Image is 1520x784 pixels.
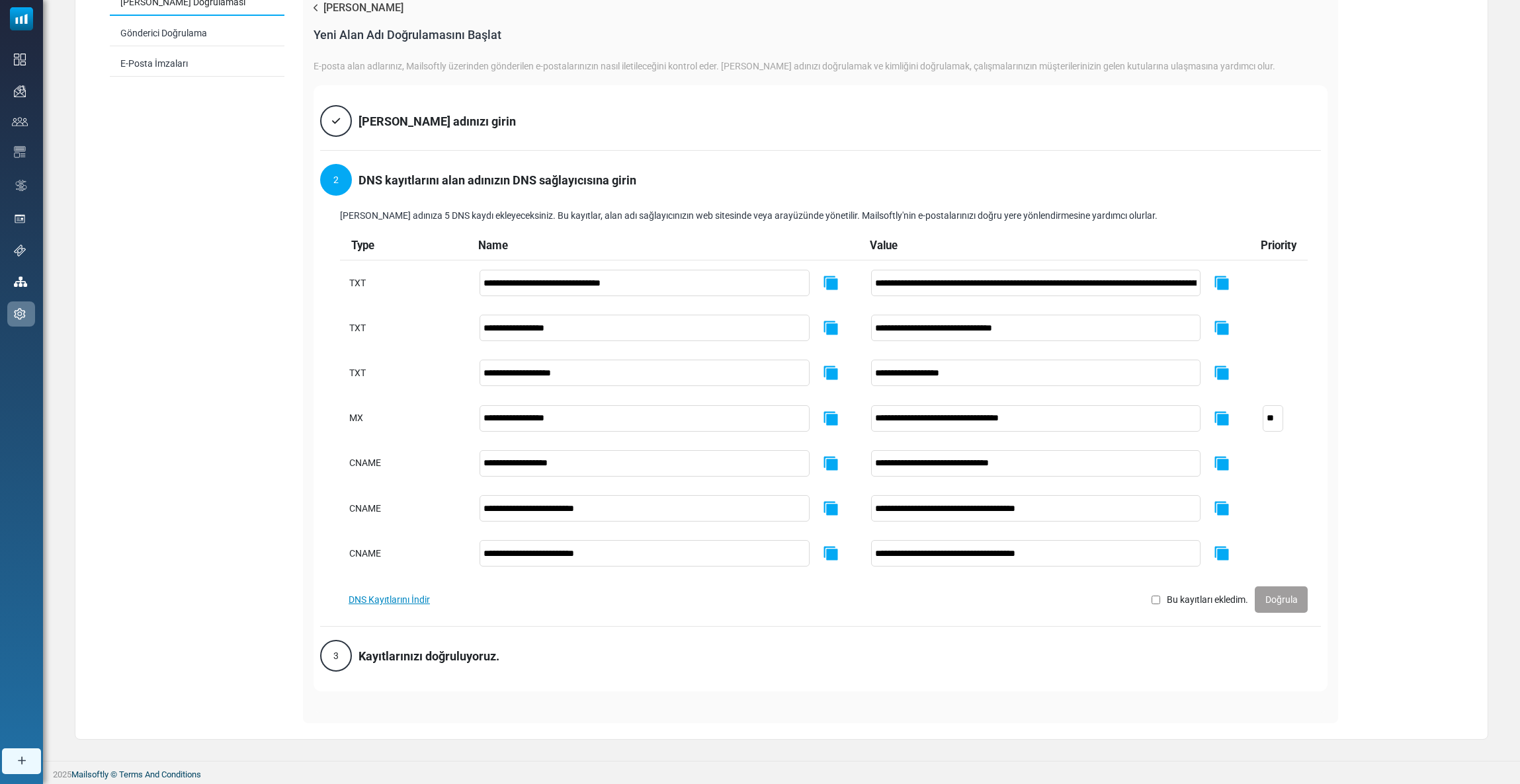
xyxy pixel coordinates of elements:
[823,365,839,381] img: copy-icon.svg
[14,178,28,193] img: workflow.svg
[1214,455,1230,471] img: copy-icon.svg
[340,396,467,441] td: MX
[1214,320,1230,336] img: copy-icon.svg
[859,232,1250,260] th: Value
[340,260,467,305] td: TXT
[823,545,839,561] img: copy-icon.svg
[12,117,28,126] img: contacts-icon.svg
[340,305,467,350] td: TXT
[823,500,839,516] img: copy-icon.svg
[359,171,636,189] div: DNS kayıtlarını alan adınızın DNS sağlayıcısına girin
[340,486,467,531] td: CNAME
[359,112,516,130] div: [PERSON_NAME] adınızı girin
[1214,275,1230,291] img: copy-icon.svg
[1250,232,1308,260] th: Priority
[320,164,352,196] div: 2
[340,209,1308,223] div: [PERSON_NAME] adınıza 5 DNS kaydı ekleyeceksiniz. Bu kayıtlar, alan adı sağlayıcınızın web sitesi...
[1167,593,1248,607] label: Bu kayıtları ekledim.
[10,7,33,30] img: mailsoftly_icon_blue_white.svg
[1214,500,1230,516] img: copy-icon.svg
[119,769,201,779] a: Terms And Conditions
[340,587,439,612] button: DNS Kayıtlarını İndir
[340,531,467,576] td: CNAME
[14,245,26,256] img: support-icon.svg
[110,52,284,77] a: E-Posta İmzaları
[467,232,859,260] th: Name
[119,769,201,779] span: translation missing: tr.layouts.footer.terms_and_conditions
[14,54,26,65] img: dashboard-icon.svg
[14,308,26,320] img: settings-icon.svg
[314,56,1328,72] div: E-posta alan adlarınız, Mailsoftly üzerinden gönderilen e-postalarınızın nasıl iletileceğini kont...
[314,1,403,15] a: [PERSON_NAME]
[340,441,467,486] td: CNAME
[1214,545,1230,561] img: copy-icon.svg
[340,350,467,395] td: TXT
[1214,365,1230,381] img: copy-icon.svg
[340,232,467,260] th: Type
[71,769,117,779] a: Mailsoftly ©
[823,455,839,471] img: copy-icon.svg
[314,28,1328,42] div: Yeni Alan Adı Doğrulamasını Başlat
[1214,411,1230,426] img: copy-icon.svg
[14,85,26,97] img: campaigns-icon.png
[359,647,499,665] div: Kayıtlarınızı doğruluyoruz.
[110,21,284,46] a: Gönderici Doğrulama
[823,411,839,426] img: copy-icon.svg
[823,320,839,336] img: copy-icon.svg
[14,146,26,158] img: email-templates-icon.svg
[823,275,839,291] img: copy-icon.svg
[320,640,352,672] div: 3
[14,213,26,225] img: landing_pages.svg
